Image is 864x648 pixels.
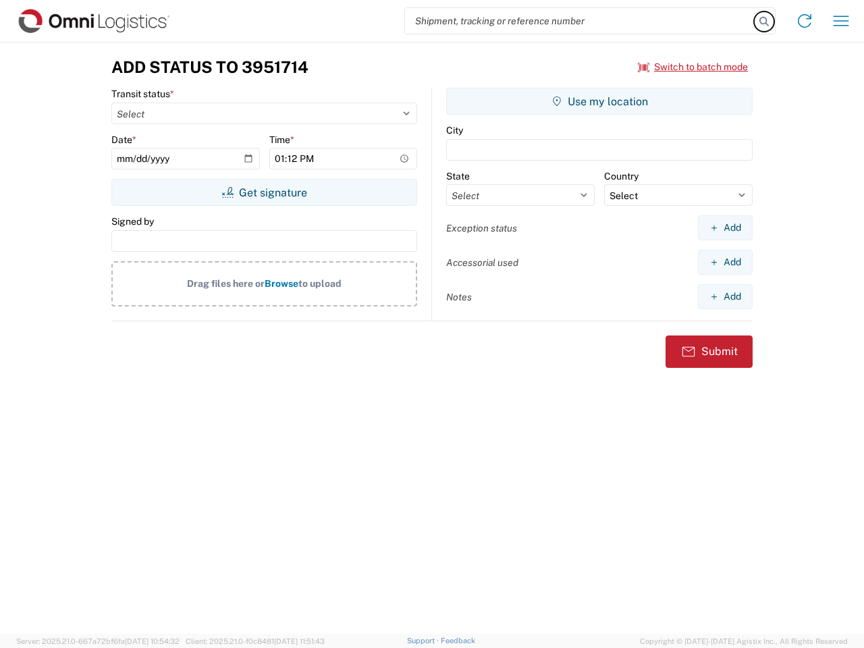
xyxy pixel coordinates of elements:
[698,284,753,309] button: Add
[640,635,848,647] span: Copyright © [DATE]-[DATE] Agistix Inc., All Rights Reserved
[666,335,753,368] button: Submit
[441,637,475,645] a: Feedback
[16,637,180,645] span: Server: 2025.21.0-667a72bf6fa
[698,250,753,275] button: Add
[298,278,342,289] span: to upload
[111,179,417,206] button: Get signature
[638,56,748,78] button: Switch to batch mode
[111,134,136,146] label: Date
[407,637,441,645] a: Support
[125,637,180,645] span: [DATE] 10:54:32
[265,278,298,289] span: Browse
[446,256,518,269] label: Accessorial used
[446,124,463,136] label: City
[269,134,294,146] label: Time
[111,215,154,227] label: Signed by
[446,88,753,115] button: Use my location
[274,637,325,645] span: [DATE] 11:51:43
[446,222,517,234] label: Exception status
[698,215,753,240] button: Add
[446,170,470,182] label: State
[405,8,755,34] input: Shipment, tracking or reference number
[111,57,308,77] h3: Add Status to 3951714
[186,637,325,645] span: Client: 2025.21.0-f0c8481
[446,291,472,303] label: Notes
[604,170,639,182] label: Country
[187,278,265,289] span: Drag files here or
[111,88,174,100] label: Transit status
